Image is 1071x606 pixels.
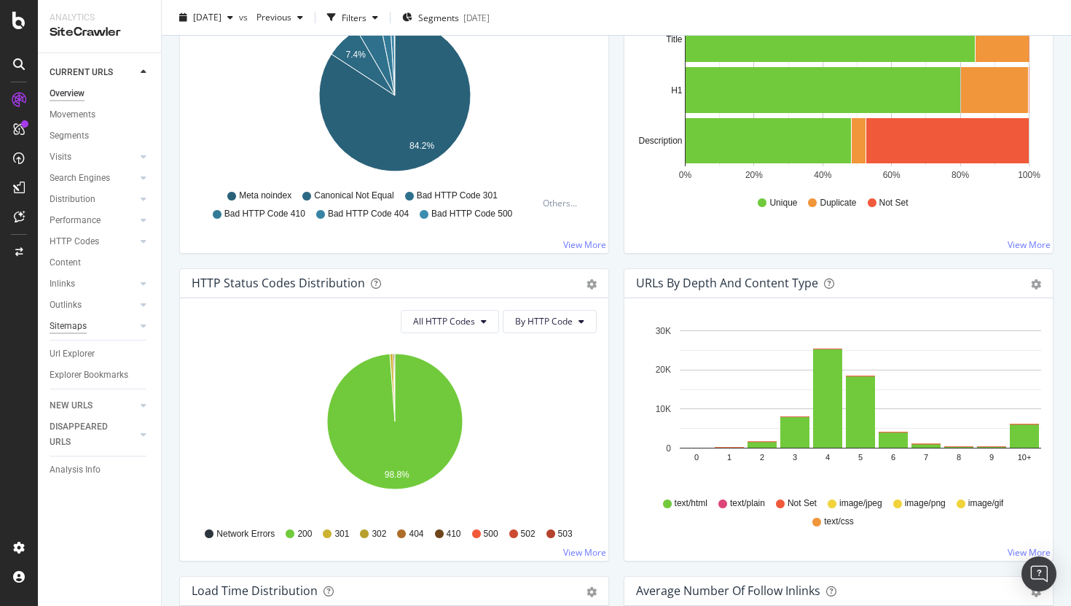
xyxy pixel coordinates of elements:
span: 502 [521,528,535,540]
a: Inlinks [50,276,136,292]
button: By HTTP Code [503,310,597,333]
div: gear [586,279,597,290]
text: 1 [727,453,731,462]
a: DISAPPEARED URLS [50,419,136,450]
a: Outlinks [50,298,136,313]
span: 2025 Sep. 4th [193,11,221,23]
div: Content [50,255,81,271]
span: Bad HTTP Code 301 [417,190,498,202]
span: Not Set [788,497,817,510]
span: Meta noindex [239,190,291,202]
span: text/html [675,497,707,510]
a: NEW URLS [50,398,136,413]
span: 503 [558,528,573,540]
div: SiteCrawler [50,24,149,41]
a: View More [1008,546,1051,559]
text: 84.2% [409,141,434,151]
text: 20% [745,170,763,180]
text: 5 [858,453,863,462]
a: Performance [50,213,136,228]
text: 100% [1018,170,1040,180]
text: 40% [814,170,831,180]
a: View More [563,546,606,559]
div: Performance [50,213,101,228]
div: Segments [50,128,89,144]
span: image/gif [968,497,1004,510]
span: Bad HTTP Code 404 [328,208,409,220]
div: Outlinks [50,298,82,313]
text: 20K [656,365,671,375]
span: Network Errors [216,528,275,540]
a: Overview [50,86,151,101]
a: Url Explorer [50,346,151,362]
a: View More [1008,238,1051,251]
a: Search Engines [50,171,136,186]
a: View More [563,238,606,251]
a: Content [50,255,151,271]
div: Analysis Info [50,462,101,478]
svg: A chart. [636,322,1041,491]
text: 60% [883,170,901,180]
div: HTTP Status Codes Distribution [192,276,365,290]
div: Filters [342,11,366,23]
a: Visits [50,149,136,165]
button: Previous [251,6,309,29]
div: URLs by Depth and Content Type [636,276,818,290]
div: Average Number of Follow Inlinks [636,583,820,598]
div: HTTP Codes [50,234,99,249]
div: gear [586,587,597,597]
div: [DATE] [463,11,490,23]
div: gear [1031,279,1041,290]
text: 10+ [1018,453,1032,462]
div: Distribution [50,192,95,207]
div: Overview [50,86,85,101]
text: H1 [671,85,683,96]
a: Analysis Info [50,462,151,478]
div: Inlinks [50,276,75,292]
a: Sitemaps [50,319,136,334]
div: NEW URLS [50,398,93,413]
div: Open Intercom Messenger [1021,556,1056,591]
div: Sitemaps [50,319,87,334]
a: HTTP Codes [50,234,136,249]
span: 410 [447,528,461,540]
span: Not Set [879,197,909,209]
text: 0% [679,170,692,180]
div: Visits [50,149,71,165]
span: All HTTP Codes [413,315,475,327]
text: 7.4% [346,50,366,60]
div: Movements [50,107,95,123]
div: Others... [543,197,584,209]
svg: A chart. [192,14,597,183]
text: 8 [957,453,961,462]
a: Explorer Bookmarks [50,368,151,383]
div: A chart. [636,14,1041,183]
div: CURRENT URLS [50,65,113,80]
a: CURRENT URLS [50,65,136,80]
text: 98.8% [385,470,409,480]
span: 404 [409,528,423,540]
div: DISAPPEARED URLS [50,419,123,450]
span: 200 [297,528,312,540]
button: All HTTP Codes [401,310,499,333]
text: 4 [825,453,830,462]
text: 0 [694,453,699,462]
button: [DATE] [173,6,239,29]
span: Canonical Not Equal [314,190,393,202]
span: Previous [251,11,291,23]
a: Segments [50,128,151,144]
text: 80% [952,170,969,180]
span: text/css [824,516,854,528]
div: Search Engines [50,171,110,186]
button: Filters [321,6,384,29]
div: Url Explorer [50,346,95,362]
a: Distribution [50,192,136,207]
span: Unique [769,197,797,209]
svg: A chart. [192,345,597,514]
span: By HTTP Code [515,315,573,327]
div: gear [1031,587,1041,597]
text: 0 [666,443,671,454]
span: Duplicate [820,197,856,209]
span: image/jpeg [839,497,882,510]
